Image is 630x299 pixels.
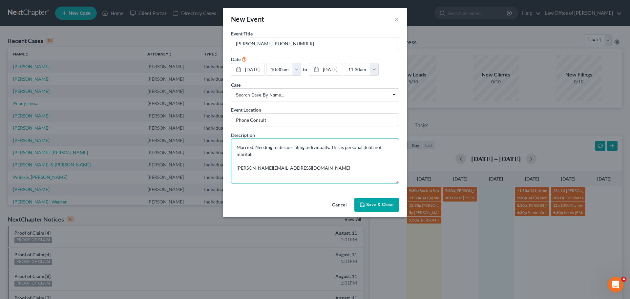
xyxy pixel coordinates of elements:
label: to [303,66,307,73]
button: Save & Close [354,198,399,212]
a: [DATE] [309,63,342,76]
span: New Event [231,15,264,23]
label: Event Location [231,106,261,113]
span: 4 [621,277,626,282]
button: Cancel [327,199,352,212]
input: -- : -- [266,63,293,76]
label: Date [231,56,241,63]
label: Description [231,132,255,139]
button: × [394,15,399,23]
span: Search case by name... [236,92,394,98]
a: [DATE] [231,63,264,76]
input: -- : -- [344,63,370,76]
span: Event Title [231,31,253,36]
span: Select box activate [231,88,399,101]
input: Enter event name... [231,37,399,50]
iframe: Intercom live chat [608,277,623,292]
label: Case [231,81,241,88]
input: Enter location... [231,114,399,126]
